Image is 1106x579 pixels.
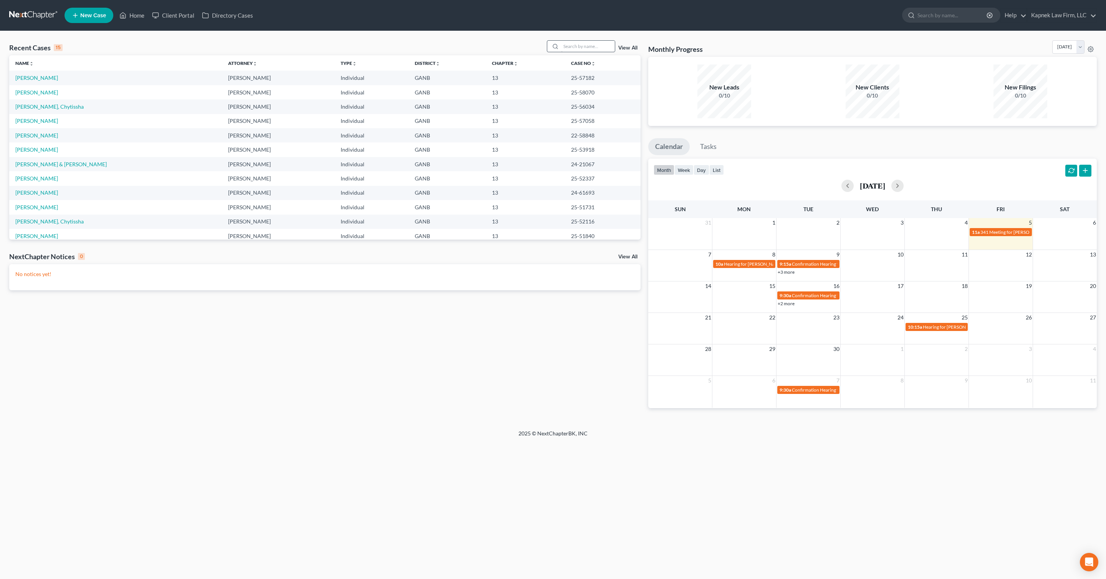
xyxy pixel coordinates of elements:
[618,45,637,51] a: View All
[704,313,712,322] span: 21
[993,92,1047,99] div: 0/10
[565,171,641,185] td: 25-52337
[654,165,674,175] button: month
[222,114,334,128] td: [PERSON_NAME]
[900,218,904,227] span: 3
[334,215,409,229] td: Individual
[222,215,334,229] td: [PERSON_NAME]
[768,281,776,291] span: 15
[565,85,641,99] td: 25-58070
[697,92,751,99] div: 0/10
[833,344,840,354] span: 30
[980,229,1050,235] span: 341 Meeting for [PERSON_NAME]
[9,43,63,52] div: Recent Cases
[1089,376,1097,385] span: 11
[486,71,565,85] td: 13
[778,269,795,275] a: +3 more
[964,376,969,385] span: 9
[897,250,904,259] span: 10
[409,142,486,157] td: GANB
[1092,218,1097,227] span: 6
[648,45,703,54] h3: Monthly Progress
[1092,344,1097,354] span: 4
[961,313,969,322] span: 25
[565,99,641,114] td: 25-56034
[1060,206,1070,212] span: Sat
[866,206,879,212] span: Wed
[486,142,565,157] td: 13
[737,206,751,212] span: Mon
[900,344,904,354] span: 1
[707,250,712,259] span: 7
[565,200,641,214] td: 25-51731
[334,157,409,171] td: Individual
[964,344,969,354] span: 2
[1028,344,1033,354] span: 3
[897,281,904,291] span: 17
[591,61,596,66] i: unfold_more
[694,165,709,175] button: day
[352,61,357,66] i: unfold_more
[486,157,565,171] td: 13
[222,186,334,200] td: [PERSON_NAME]
[116,8,148,22] a: Home
[15,74,58,81] a: [PERSON_NAME]
[409,114,486,128] td: GANB
[334,171,409,185] td: Individual
[29,61,34,66] i: unfold_more
[409,186,486,200] td: GANB
[836,218,840,227] span: 2
[836,250,840,259] span: 9
[486,200,565,214] td: 13
[778,301,795,306] a: +2 more
[803,206,813,212] span: Tue
[486,99,565,114] td: 13
[15,132,58,139] a: [PERSON_NAME]
[565,142,641,157] td: 25-53918
[993,83,1047,92] div: New Filings
[334,114,409,128] td: Individual
[409,215,486,229] td: GANB
[222,71,334,85] td: [PERSON_NAME]
[80,13,106,18] span: New Case
[709,165,724,175] button: list
[15,60,34,66] a: Nameunfold_more
[1028,218,1033,227] span: 5
[693,138,724,155] a: Tasks
[792,261,880,267] span: Confirmation Hearing for [PERSON_NAME]
[486,215,565,229] td: 13
[486,186,565,200] td: 13
[409,71,486,85] td: GANB
[228,60,257,66] a: Attorneyunfold_more
[897,313,904,322] span: 24
[341,60,357,66] a: Typeunfold_more
[1089,250,1097,259] span: 13
[15,218,84,225] a: [PERSON_NAME], Chytissha
[15,233,58,239] a: [PERSON_NAME]
[222,229,334,243] td: [PERSON_NAME]
[997,206,1005,212] span: Fri
[15,204,58,210] a: [PERSON_NAME]
[222,200,334,214] td: [PERSON_NAME]
[222,171,334,185] td: [PERSON_NAME]
[222,99,334,114] td: [PERSON_NAME]
[571,60,596,66] a: Case Nounfold_more
[492,60,518,66] a: Chapterunfold_more
[707,376,712,385] span: 5
[931,206,942,212] span: Thu
[675,206,686,212] span: Sun
[1080,553,1098,571] div: Open Intercom Messenger
[409,85,486,99] td: GANB
[846,92,899,99] div: 0/10
[908,324,922,330] span: 10:15a
[409,229,486,243] td: GANB
[565,114,641,128] td: 25-57058
[486,229,565,243] td: 13
[836,376,840,385] span: 7
[222,85,334,99] td: [PERSON_NAME]
[15,175,58,182] a: [PERSON_NAME]
[697,83,751,92] div: New Leads
[334,186,409,200] td: Individual
[334,99,409,114] td: Individual
[409,200,486,214] td: GANB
